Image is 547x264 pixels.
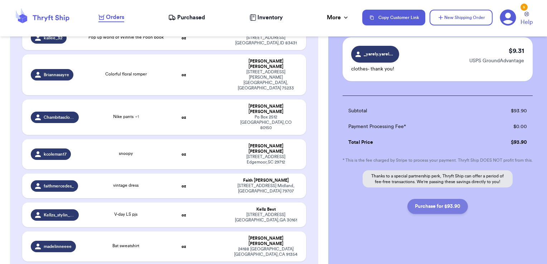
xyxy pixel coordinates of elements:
div: 5 [521,4,528,11]
td: Subtotal [343,103,479,119]
div: Faith [PERSON_NAME] [234,178,297,183]
td: $ 93.90 [479,135,533,150]
td: Total Price [343,135,479,150]
span: _yarely.yarely_ [364,51,393,57]
strong: oz [181,244,186,249]
button: New Shipping Order [430,10,493,25]
span: Pop up world of Winnie the Pooh book [88,35,164,39]
div: [STREET_ADDRESS] Midland , [GEOGRAPHIC_DATA] 79707 [234,183,297,194]
span: Kellzs_stylin_finds [44,212,75,218]
strong: oz [181,213,186,217]
a: Help [521,12,533,26]
p: * This is the fee charged by Stripe to process your payment. Thryft Ship DOES NOT profit from this. [343,157,533,163]
a: Purchased [168,13,205,22]
span: Inventory [257,13,283,22]
button: Purchase for $93.90 [407,199,468,214]
strong: oz [181,73,186,77]
div: Po Box 2512 [GEOGRAPHIC_DATA] , CO 80150 [234,114,297,131]
div: [STREET_ADDRESS] [GEOGRAPHIC_DATA] , ID 83431 [234,35,297,46]
div: [PERSON_NAME] [PERSON_NAME] [234,143,297,154]
div: [PERSON_NAME] [PERSON_NAME] [234,59,297,69]
td: Payment Processing Fee* [343,119,479,135]
span: kcoleman17 [44,151,67,157]
span: Orders [106,13,124,21]
div: Kellz Best [234,207,297,212]
p: clothes- thank you! [351,65,399,73]
span: madelinneeee [44,244,72,249]
span: kallee_32 [44,35,62,41]
div: [STREET_ADDRESS][PERSON_NAME] [GEOGRAPHIC_DATA] , [GEOGRAPHIC_DATA] 75233 [234,69,297,91]
div: More [327,13,349,22]
span: snoopy [119,151,133,156]
strong: oz [181,115,186,119]
span: Bat sweatshirt [112,244,139,248]
div: [PERSON_NAME] [PERSON_NAME] [234,104,297,114]
div: [STREET_ADDRESS] Edgemoor , SC 29712 [234,154,297,165]
strong: oz [181,184,186,188]
span: faithmercedes_ [44,183,74,189]
a: 5 [500,9,516,26]
p: Thanks to a special partnership perk, Thryft Ship can offer a period of fee-free transactions. We... [363,170,513,187]
span: Help [521,18,533,26]
a: Orders [98,13,124,22]
span: Nike pants [113,114,139,119]
div: [STREET_ADDRESS] [GEOGRAPHIC_DATA] , GA 30161 [234,212,297,223]
a: Inventory [250,13,283,22]
span: + 1 [135,114,139,119]
span: Chambitascloset [44,114,75,120]
span: Briannasayre [44,72,69,78]
strong: oz [181,152,186,156]
td: $ 0.00 [479,119,533,135]
div: [PERSON_NAME] [PERSON_NAME] [234,236,297,246]
button: Copy Customer Link [362,10,425,25]
strong: oz [181,36,186,40]
span: vintage dress [113,183,139,187]
div: 24188 [GEOGRAPHIC_DATA] [GEOGRAPHIC_DATA] , CA 91354 [234,246,297,257]
span: V-day LS pjs [114,212,137,216]
p: $ 9.31 [509,46,524,56]
td: $ 93.90 [479,103,533,119]
p: USPS GroundAdvantage [469,57,524,64]
span: Colorful floral romper [105,72,147,76]
span: Purchased [177,13,205,22]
